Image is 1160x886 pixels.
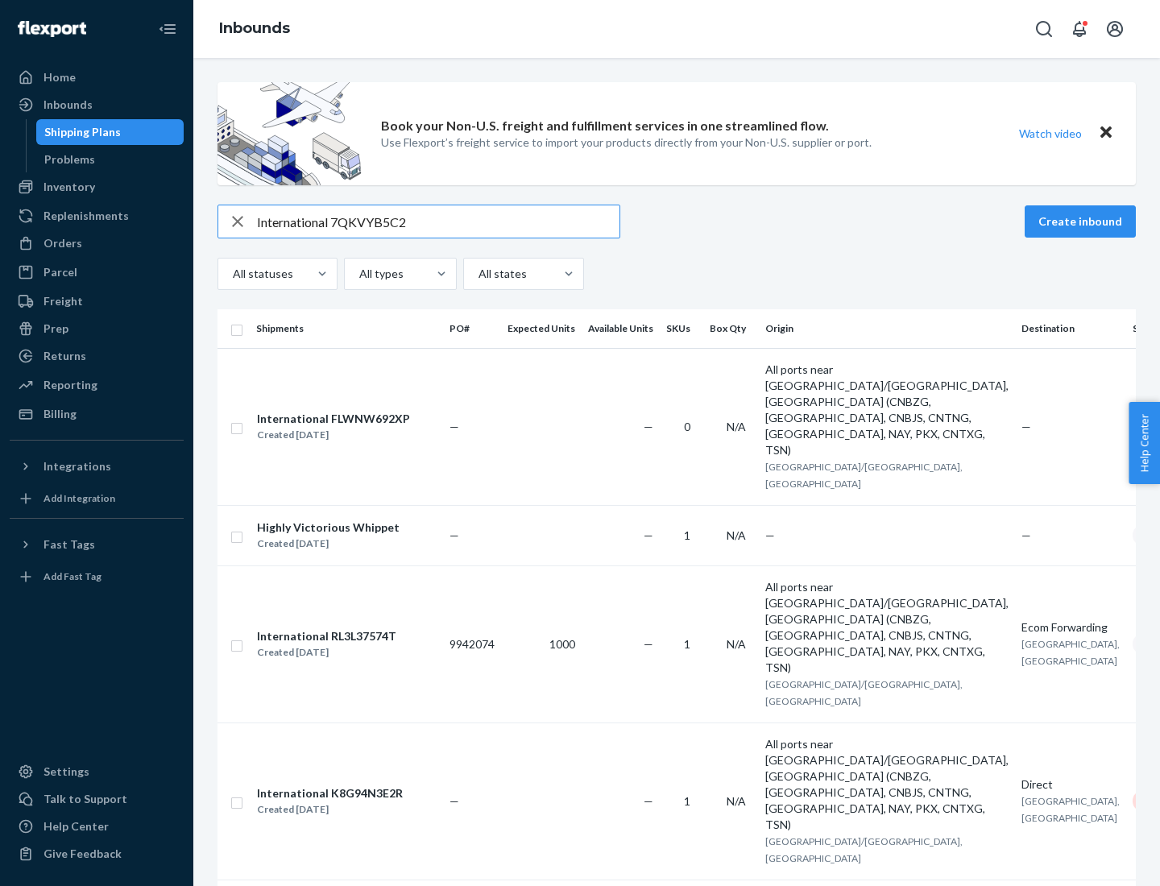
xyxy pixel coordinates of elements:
[449,794,459,808] span: —
[43,208,129,224] div: Replenishments
[257,427,410,443] div: Created [DATE]
[206,6,303,52] ol: breadcrumbs
[765,528,775,542] span: —
[257,644,396,660] div: Created [DATE]
[644,528,653,542] span: —
[36,147,184,172] a: Problems
[43,846,122,862] div: Give Feedback
[765,736,1009,833] div: All ports near [GEOGRAPHIC_DATA]/[GEOGRAPHIC_DATA], [GEOGRAPHIC_DATA] (CNBZG, [GEOGRAPHIC_DATA], ...
[250,309,443,348] th: Shipments
[644,637,653,651] span: —
[44,151,95,168] div: Problems
[10,564,184,590] a: Add Fast Tag
[10,64,184,90] a: Home
[43,818,109,834] div: Help Center
[43,791,127,807] div: Talk to Support
[477,266,478,282] input: All states
[43,406,77,422] div: Billing
[10,759,184,785] a: Settings
[582,309,660,348] th: Available Units
[10,486,184,511] a: Add Integration
[727,637,746,651] span: N/A
[501,309,582,348] th: Expected Units
[10,814,184,839] a: Help Center
[257,536,400,552] div: Created [DATE]
[43,69,76,85] div: Home
[43,569,101,583] div: Add Fast Tag
[43,293,83,309] div: Freight
[43,458,111,474] div: Integrations
[684,420,690,433] span: 0
[443,309,501,348] th: PO#
[1009,122,1092,145] button: Watch video
[257,411,410,427] div: International FLWNW692XP
[43,764,89,780] div: Settings
[765,678,963,707] span: [GEOGRAPHIC_DATA]/[GEOGRAPHIC_DATA], [GEOGRAPHIC_DATA]
[684,528,690,542] span: 1
[703,309,759,348] th: Box Qty
[219,19,290,37] a: Inbounds
[18,21,86,37] img: Flexport logo
[765,835,963,864] span: [GEOGRAPHIC_DATA]/[GEOGRAPHIC_DATA], [GEOGRAPHIC_DATA]
[10,92,184,118] a: Inbounds
[358,266,359,282] input: All types
[10,174,184,200] a: Inventory
[10,288,184,314] a: Freight
[10,401,184,427] a: Billing
[765,461,963,490] span: [GEOGRAPHIC_DATA]/[GEOGRAPHIC_DATA], [GEOGRAPHIC_DATA]
[43,179,95,195] div: Inventory
[684,794,690,808] span: 1
[10,259,184,285] a: Parcel
[43,264,77,280] div: Parcel
[759,309,1015,348] th: Origin
[231,266,233,282] input: All statuses
[1021,795,1120,824] span: [GEOGRAPHIC_DATA], [GEOGRAPHIC_DATA]
[1021,638,1120,667] span: [GEOGRAPHIC_DATA], [GEOGRAPHIC_DATA]
[10,532,184,557] button: Fast Tags
[727,794,746,808] span: N/A
[10,786,184,812] a: Talk to Support
[257,628,396,644] div: International RL3L37574T
[765,362,1009,458] div: All ports near [GEOGRAPHIC_DATA]/[GEOGRAPHIC_DATA], [GEOGRAPHIC_DATA] (CNBZG, [GEOGRAPHIC_DATA], ...
[1129,402,1160,484] button: Help Center
[257,520,400,536] div: Highly Victorious Whippet
[1028,13,1060,45] button: Open Search Box
[36,119,184,145] a: Shipping Plans
[1021,776,1120,793] div: Direct
[10,372,184,398] a: Reporting
[151,13,184,45] button: Close Navigation
[1096,122,1116,145] button: Close
[10,230,184,256] a: Orders
[549,637,575,651] span: 1000
[257,801,403,818] div: Created [DATE]
[10,203,184,229] a: Replenishments
[43,491,115,505] div: Add Integration
[43,536,95,553] div: Fast Tags
[644,420,653,433] span: —
[727,420,746,433] span: N/A
[10,316,184,342] a: Prep
[1025,205,1136,238] button: Create inbound
[443,565,501,722] td: 9942074
[10,841,184,867] button: Give Feedback
[43,377,97,393] div: Reporting
[257,785,403,801] div: International K8G94N3E2R
[727,528,746,542] span: N/A
[43,321,68,337] div: Prep
[1099,13,1131,45] button: Open account menu
[449,528,459,542] span: —
[684,637,690,651] span: 1
[1021,420,1031,433] span: —
[660,309,703,348] th: SKUs
[10,453,184,479] button: Integrations
[257,205,619,238] input: Search inbounds by name, destination, msku...
[10,343,184,369] a: Returns
[44,124,121,140] div: Shipping Plans
[449,420,459,433] span: —
[381,117,829,135] p: Book your Non-U.S. freight and fulfillment services in one streamlined flow.
[765,579,1009,676] div: All ports near [GEOGRAPHIC_DATA]/[GEOGRAPHIC_DATA], [GEOGRAPHIC_DATA] (CNBZG, [GEOGRAPHIC_DATA], ...
[1063,13,1096,45] button: Open notifications
[1021,619,1120,636] div: Ecom Forwarding
[43,97,93,113] div: Inbounds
